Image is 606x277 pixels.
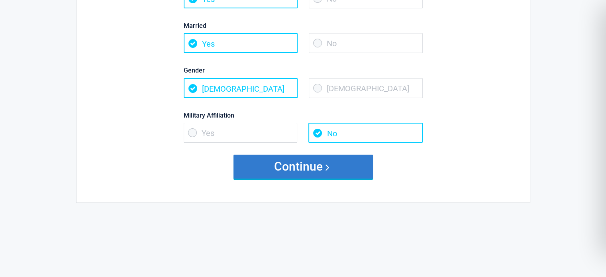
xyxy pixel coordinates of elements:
[184,65,423,76] label: Gender
[233,155,373,179] button: Continue
[309,78,423,98] span: [DEMOGRAPHIC_DATA]
[184,33,298,53] span: Yes
[184,110,423,121] label: Military Affiliation
[308,123,422,143] span: No
[309,33,423,53] span: No
[184,123,298,143] span: Yes
[184,20,423,31] label: Married
[184,78,298,98] span: [DEMOGRAPHIC_DATA]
